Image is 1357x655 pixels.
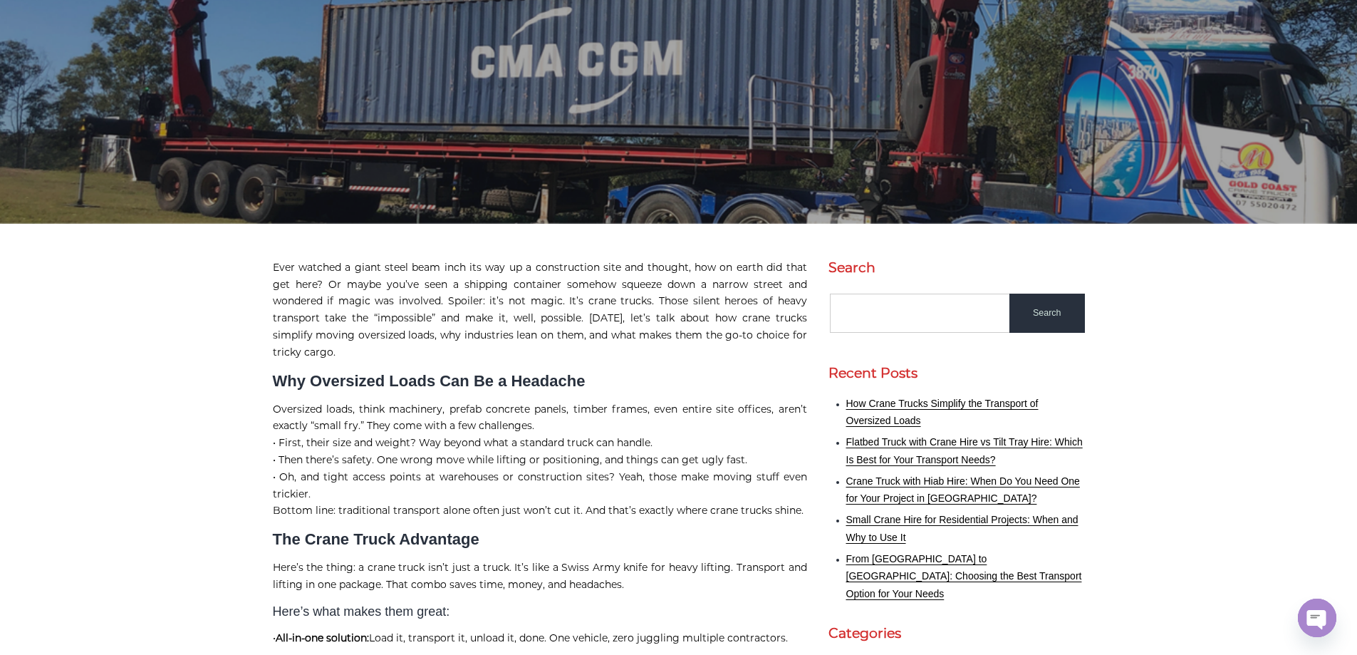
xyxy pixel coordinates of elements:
[273,530,479,548] strong: The Crane Truck Advantage
[846,553,1082,600] a: From [GEOGRAPHIC_DATA] to [GEOGRAPHIC_DATA]: Choosing the Best Transport Option for Your Needs
[828,625,1085,641] h2: Categories
[846,398,1039,427] a: How Crane Trucks Simplify the Transport of Oversized Loads
[273,401,807,520] p: Oversized loads, think machinery, prefab concrete panels, timber frames, even entire site offices...
[828,259,1085,276] h2: Search
[273,372,586,390] strong: Why Oversized Loads Can Be a Headache
[828,365,1085,381] h2: Recent Posts
[273,559,807,594] p: Here’s the thing: a crane truck isn’t just a truck. It’s like a Swiss Army knife for heavy liftin...
[828,396,1085,604] nav: Recent Posts
[846,514,1078,543] a: Small Crane Hire for Residential Projects: When and Why to Use It
[1009,294,1085,333] input: Search
[276,631,369,644] strong: All-in-one solution:
[273,259,807,361] p: Ever watched a giant steel beam inch its way up a construction site and thought, how on earth did...
[846,475,1080,505] a: Crane Truck with Hiab Hire: When Do You Need One for Your Project in [GEOGRAPHIC_DATA]?
[273,630,807,647] p: • Load it, transport it, unload it, done. One vehicle, zero juggling multiple contractors.
[273,604,807,619] h3: Here’s what makes them great:
[846,436,1083,465] a: Flatbed Truck with Crane Hire vs Tilt Tray Hire: Which Is Best for Your Transport Needs?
